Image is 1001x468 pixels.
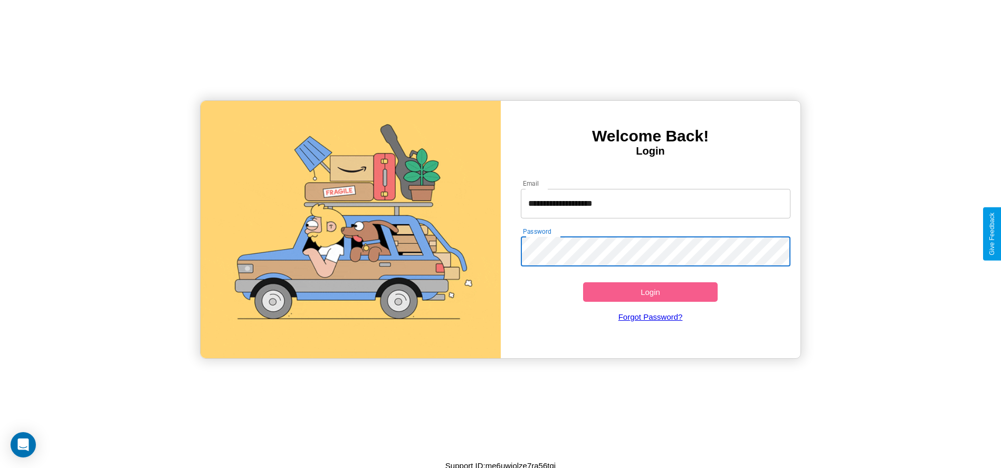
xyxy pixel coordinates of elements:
[201,101,500,358] img: gif
[523,179,539,188] label: Email
[523,227,551,236] label: Password
[583,282,718,302] button: Login
[501,145,800,157] h4: Login
[988,213,996,255] div: Give Feedback
[11,432,36,457] div: Open Intercom Messenger
[501,127,800,145] h3: Welcome Back!
[516,302,785,332] a: Forgot Password?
